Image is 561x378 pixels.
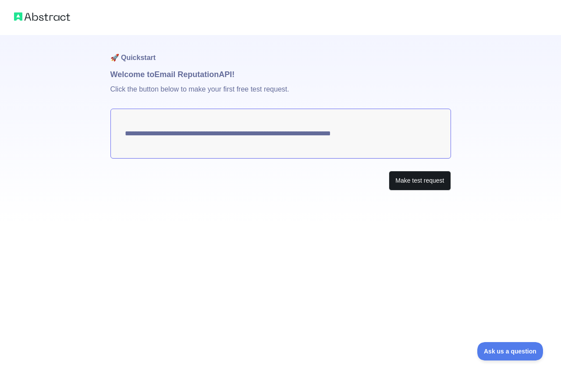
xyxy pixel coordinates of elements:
[110,81,451,109] p: Click the button below to make your first free test request.
[110,35,451,68] h1: 🚀 Quickstart
[14,11,70,23] img: Abstract logo
[389,171,451,191] button: Make test request
[110,68,451,81] h1: Welcome to Email Reputation API!
[477,342,543,360] iframe: Toggle Customer Support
